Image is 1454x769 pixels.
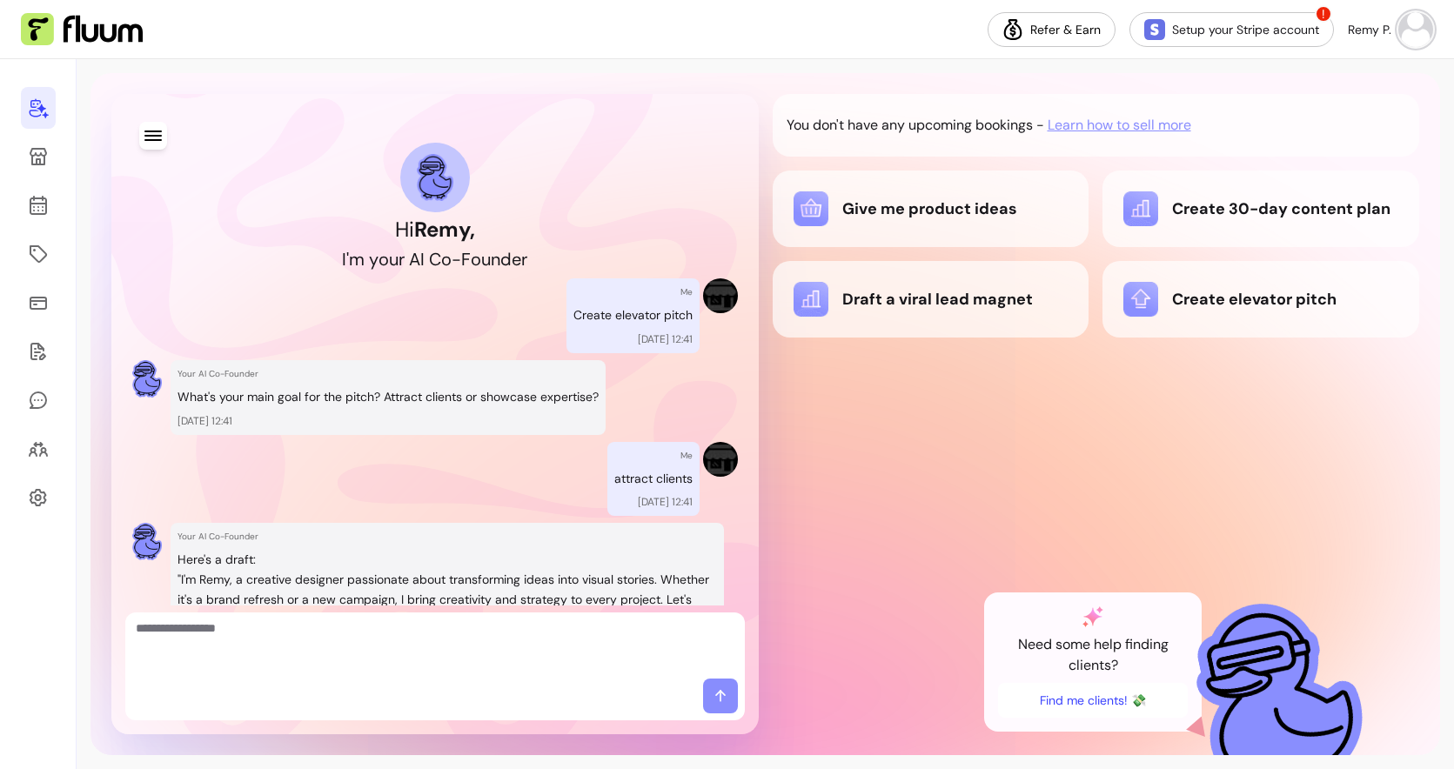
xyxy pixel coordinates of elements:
[1082,606,1103,627] img: AI Co-Founder gradient star
[429,247,441,271] div: C
[21,233,56,275] a: Offerings
[1348,12,1433,47] button: avatarRemy P.
[787,115,1044,136] p: You don't have any upcoming bookings -
[21,13,143,46] img: Fluum Logo
[703,442,738,477] img: Provider image
[794,191,828,226] img: Give me product ideas
[21,87,56,129] a: Home
[614,469,693,489] p: attract clients
[1144,19,1165,40] img: Stripe Icon
[389,247,399,271] div: u
[794,282,828,317] img: Draft a viral lead magnet
[521,247,527,271] div: r
[1048,115,1191,136] span: Learn how to sell more
[471,247,481,271] div: o
[178,367,599,380] p: Your AI Co-Founder
[1129,12,1334,47] a: Setup your Stripe account
[21,136,56,177] a: Storefront
[136,619,734,672] textarea: Ask me anything...
[1123,282,1398,317] div: Create elevator pitch
[342,247,527,271] h2: I'm your AI Co-Founder
[1123,191,1398,226] div: Create 30-day content plan
[1315,5,1332,23] span: !
[794,191,1069,226] div: Give me product ideas
[21,379,56,421] a: My Messages
[638,495,693,509] p: [DATE] 12:41
[346,247,349,271] div: '
[1123,282,1158,317] img: Create elevator pitch
[452,247,461,271] div: -
[379,247,389,271] div: o
[395,216,475,244] h1: Hi
[988,12,1116,47] a: Refer & Earn
[21,184,56,226] a: Calendar
[178,570,717,629] p: "I'm Remy, a creative designer passionate about transforming ideas into visual stories. Whether i...
[998,634,1188,676] p: Need some help finding clients?
[21,282,56,324] a: Sales
[1348,21,1391,38] span: Remy P.
[132,523,162,560] img: AI Co-Founder avatar
[573,305,693,325] p: Create elevator pitch
[417,154,453,200] img: AI Co-Founder avatar
[1123,191,1158,226] img: Create 30-day content plan
[178,387,599,407] p: What's your main goal for the pitch? Attract clients or showcase expertise?
[680,449,693,462] p: Me
[399,247,405,271] div: r
[420,247,425,271] div: I
[178,530,717,543] p: Your AI Co-Founder
[369,247,379,271] div: y
[491,247,500,271] div: n
[21,477,56,518] a: Settings
[409,247,420,271] div: A
[132,360,162,398] img: AI Co-Founder avatar
[414,216,475,243] b: Remy ,
[512,247,521,271] div: e
[21,331,56,372] a: Forms
[178,414,599,428] p: [DATE] 12:41
[178,550,717,570] p: Here's a draft:
[680,285,693,298] p: Me
[998,683,1188,718] button: Find me clients! 💸
[638,332,693,346] p: [DATE] 12:41
[794,282,1069,317] div: Draft a viral lead magnet
[342,247,346,271] div: I
[500,247,512,271] div: d
[461,247,471,271] div: F
[1398,12,1433,47] img: avatar
[481,247,491,271] div: u
[703,278,738,313] img: Provider image
[349,247,365,271] div: m
[21,428,56,470] a: Clients
[441,247,452,271] div: o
